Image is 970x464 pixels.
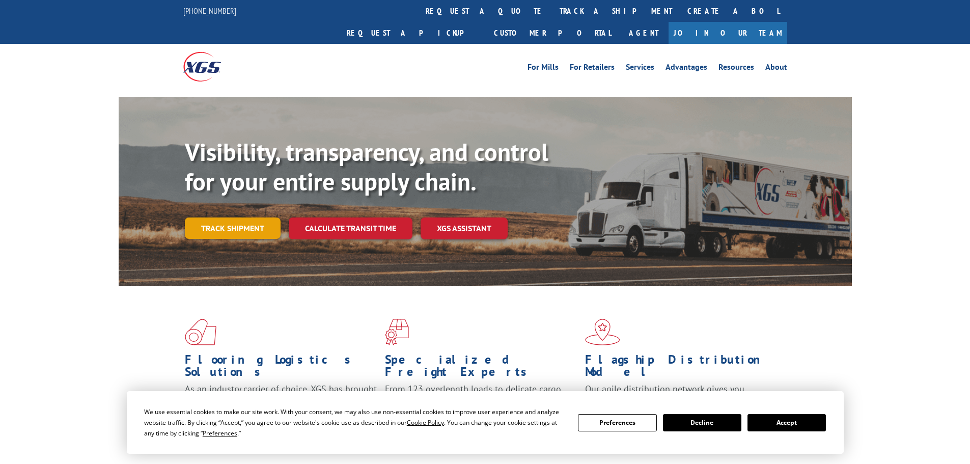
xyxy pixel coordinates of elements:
[528,63,559,74] a: For Mills
[765,63,787,74] a: About
[185,319,216,345] img: xgs-icon-total-supply-chain-intelligence-red
[289,217,412,239] a: Calculate transit time
[578,414,656,431] button: Preferences
[385,353,577,383] h1: Specialized Freight Experts
[185,136,548,197] b: Visibility, transparency, and control for your entire supply chain.
[183,6,236,16] a: [PHONE_NUMBER]
[385,319,409,345] img: xgs-icon-focused-on-flooring-red
[669,22,787,44] a: Join Our Team
[626,63,654,74] a: Services
[585,319,620,345] img: xgs-icon-flagship-distribution-model-red
[585,383,772,407] span: Our agile distribution network gives you nationwide inventory management on demand.
[203,429,237,438] span: Preferences
[570,63,615,74] a: For Retailers
[144,406,566,439] div: We use essential cookies to make our site work. With your consent, we may also use non-essential ...
[619,22,669,44] a: Agent
[585,353,778,383] h1: Flagship Distribution Model
[407,418,444,427] span: Cookie Policy
[185,383,377,419] span: As an industry carrier of choice, XGS has brought innovation and dedication to flooring logistics...
[385,383,577,428] p: From 123 overlength loads to delicate cargo, our experienced staff knows the best way to move you...
[421,217,508,239] a: XGS ASSISTANT
[718,63,754,74] a: Resources
[666,63,707,74] a: Advantages
[185,217,281,239] a: Track shipment
[663,414,741,431] button: Decline
[339,22,486,44] a: Request a pickup
[185,353,377,383] h1: Flooring Logistics Solutions
[747,414,826,431] button: Accept
[127,391,844,454] div: Cookie Consent Prompt
[486,22,619,44] a: Customer Portal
